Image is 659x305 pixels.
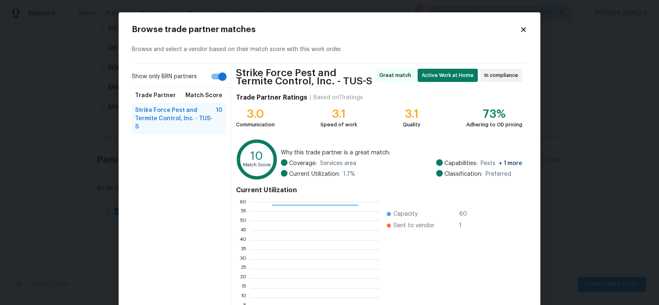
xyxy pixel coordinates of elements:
span: Trade Partner [135,91,176,100]
span: Sent to vendor [393,221,435,230]
div: Quality [403,121,421,129]
text: Match Score [243,163,271,167]
span: 60 [459,210,472,218]
div: 3.1 [320,110,357,118]
text: 40 [239,237,246,242]
text: 10 [250,150,263,162]
span: + 1 more [499,161,522,166]
text: 15 [241,286,246,291]
span: Match Score [185,91,222,100]
text: 50 [240,218,246,223]
span: Strike Force Pest and Termite Control, Inc. - TUS-S [135,106,216,131]
div: Based on 11 ratings [313,93,363,102]
span: Active Work at Home [422,71,477,79]
span: Classification: [444,170,482,178]
text: 30 [240,257,246,262]
div: 3.0 [236,110,275,118]
span: Preferred [486,170,511,178]
span: Current Utilization: [289,170,340,178]
h4: Trade Partner Ratings [236,93,307,102]
h2: Browse trade partner matches [132,26,520,34]
text: 60 [239,199,246,204]
span: In compliance [484,71,521,79]
h4: Current Utilization [236,186,522,194]
div: Communication [236,121,275,129]
div: Speed of work [320,121,357,129]
text: 25 [241,266,246,271]
span: Strike Force Pest and Termite Control, Inc. - TUS-S [236,69,373,85]
div: 3.1 [403,110,421,118]
div: Adhering to OD pricing [466,121,522,129]
span: 10 [216,106,222,131]
span: Why this trade partner is a great match: [281,149,522,157]
span: 1 [459,221,472,230]
div: | [307,93,313,102]
span: Great match [379,71,414,79]
div: 73% [466,110,522,118]
span: 1.7 % [343,170,355,178]
text: 55 [241,209,246,214]
text: 20 [240,276,246,281]
span: Capacity [393,210,418,218]
text: 45 [240,228,246,233]
text: 10 [241,295,246,300]
span: Coverage: [289,159,317,168]
div: Browse and select a vendor based on their match score with this work order. [132,35,527,64]
span: Pests [481,159,522,168]
span: Capabilities: [444,159,477,168]
span: Show only BRN partners [132,72,197,81]
text: 35 [241,247,246,252]
span: Services area [320,159,356,168]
